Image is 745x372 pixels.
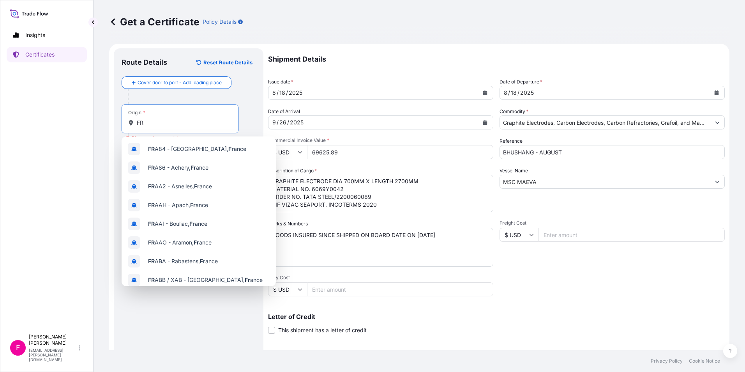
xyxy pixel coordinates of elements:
span: Issue date [268,78,293,86]
div: month, [503,88,508,97]
span: A84 - [GEOGRAPHIC_DATA], ance [148,145,246,153]
div: Origin [128,110,145,116]
p: Certificates [25,51,55,58]
input: Enter amount [307,145,493,159]
span: Date of Arrival [268,108,300,115]
p: Privacy Policy [651,358,683,364]
b: Fr [194,183,199,190]
p: Route Details [122,58,167,67]
b: FR [148,220,155,227]
div: year, [519,88,535,97]
p: Shipment Details [268,48,725,70]
span: Freight Cost [500,220,725,226]
button: Calendar [479,116,491,129]
b: FR [148,145,155,152]
span: A86 - Achery, ance [148,164,208,172]
button: Show suggestions [710,175,724,189]
p: Letter of Credit [268,314,725,320]
input: Enter amount [307,282,493,296]
b: Fr [245,276,250,283]
b: FR [148,202,155,208]
p: Get a Certificate [109,16,199,28]
b: Fr [190,202,196,208]
div: day, [510,88,517,97]
span: Date of Departure [500,78,542,86]
span: AA2 - Asnelles, ance [148,182,212,190]
p: [PERSON_NAME] [PERSON_NAME] [29,334,77,346]
label: Description of Cargo [268,167,317,175]
div: / [277,118,279,127]
b: Fr [191,164,196,171]
b: Fr [228,145,234,152]
div: Please select an origin [125,134,181,142]
input: Type to search vessel name or IMO [500,175,710,189]
div: / [508,88,510,97]
input: Type to search commodity [500,115,710,129]
p: [EMAIL_ADDRESS][PERSON_NAME][DOMAIN_NAME] [29,348,77,362]
input: Origin [137,119,229,127]
span: F [16,344,20,352]
p: Cookie Notice [689,358,720,364]
b: FR [148,276,155,283]
button: Show suggestions [710,115,724,129]
div: / [277,88,279,97]
button: Calendar [479,87,491,99]
span: ABB / XAB - [GEOGRAPHIC_DATA], ance [148,276,263,284]
span: AAH - Apach, ance [148,201,208,209]
label: Marks & Numbers [268,220,308,228]
span: This shipment has a letter of credit [278,326,367,334]
b: Fr [194,239,199,246]
span: Duty Cost [268,275,493,281]
p: Policy Details [203,18,237,26]
b: FR [148,183,155,190]
b: FR [148,164,155,171]
span: Cover door to port - Add loading place [138,79,222,87]
span: AAI - Bouliac, ance [148,220,207,228]
b: FR [148,239,155,246]
span: Commercial Invoice Value [268,137,493,143]
p: Insights [25,31,45,39]
span: ABA - Rabastens, ance [148,257,218,265]
div: / [517,88,519,97]
div: day, [279,88,286,97]
div: year, [289,118,304,127]
input: Enter amount [538,228,725,242]
p: Reset Route Details [203,58,252,66]
div: day, [279,118,287,127]
label: Vessel Name [500,167,528,175]
div: month, [272,118,277,127]
b: FR [148,258,155,264]
input: Enter booking reference [500,145,725,159]
div: Show suggestions [122,136,276,286]
button: Calendar [710,87,723,99]
div: / [287,118,289,127]
label: Reference [500,137,523,145]
b: Fr [189,220,195,227]
div: / [286,88,288,97]
b: Fr [200,258,205,264]
label: Commodity [500,108,528,115]
div: month, [272,88,277,97]
div: year, [288,88,303,97]
span: AAO - Aramon, ance [148,239,212,246]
